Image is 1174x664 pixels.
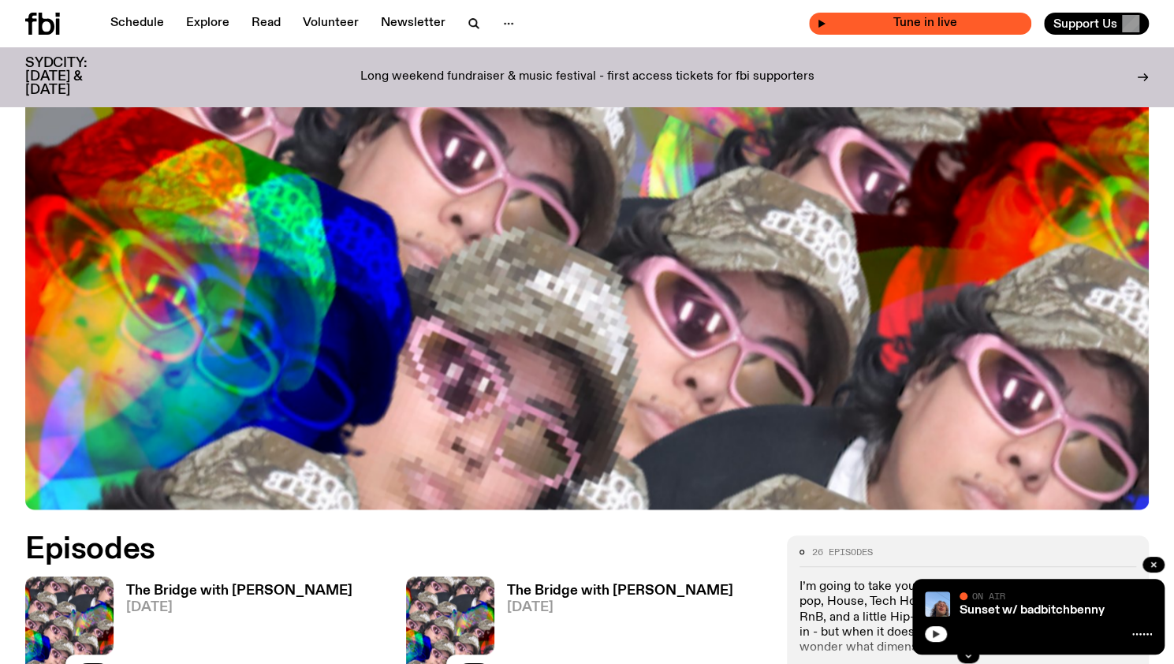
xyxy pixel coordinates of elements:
p: Long weekend fundraiser & music festival - first access tickets for fbi supporters [360,70,814,84]
a: Explore [177,13,239,35]
button: Support Us [1044,13,1149,35]
span: On Air [972,591,1005,601]
h3: SYDCITY: [DATE] & [DATE] [25,57,126,97]
a: Volunteer [293,13,368,35]
a: Newsletter [371,13,455,35]
h2: Episodes [25,535,768,564]
a: Sunset w/ badbitchbenny [960,604,1105,617]
span: Tune in live [826,17,1023,29]
span: [DATE] [126,601,352,614]
p: I’m going to take you deep into Dreampop, Hyperpop, Pop pop, House, Tech House, Techno, Trip-hop,... [799,580,1136,655]
h3: The Bridge with [PERSON_NAME] [507,584,733,598]
h3: The Bridge with [PERSON_NAME] [126,584,352,598]
button: On AirSunset w/ badbitchbennyTune in live [809,13,1031,35]
span: 26 episodes [812,548,873,557]
span: [DATE] [507,601,733,614]
span: Support Us [1053,17,1117,31]
a: Read [242,13,290,35]
a: Schedule [101,13,173,35]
